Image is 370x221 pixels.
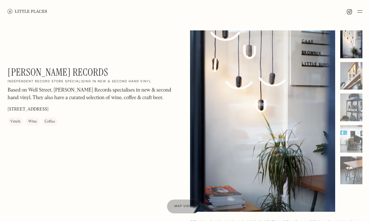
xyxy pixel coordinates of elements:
[10,119,21,125] div: Vinyls
[175,205,193,208] span: Map view
[167,199,201,213] a: Map view
[8,106,48,113] p: [STREET_ADDRESS]
[28,119,37,125] div: Wine
[45,119,55,125] div: Coffee
[8,66,108,78] h1: [PERSON_NAME] Records
[8,80,151,84] h2: Independent record store specialising in new & second hand vinyl
[8,87,179,102] p: Based on Well Street, [PERSON_NAME] Records specialises in new & second hand vinyl. They also hav...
